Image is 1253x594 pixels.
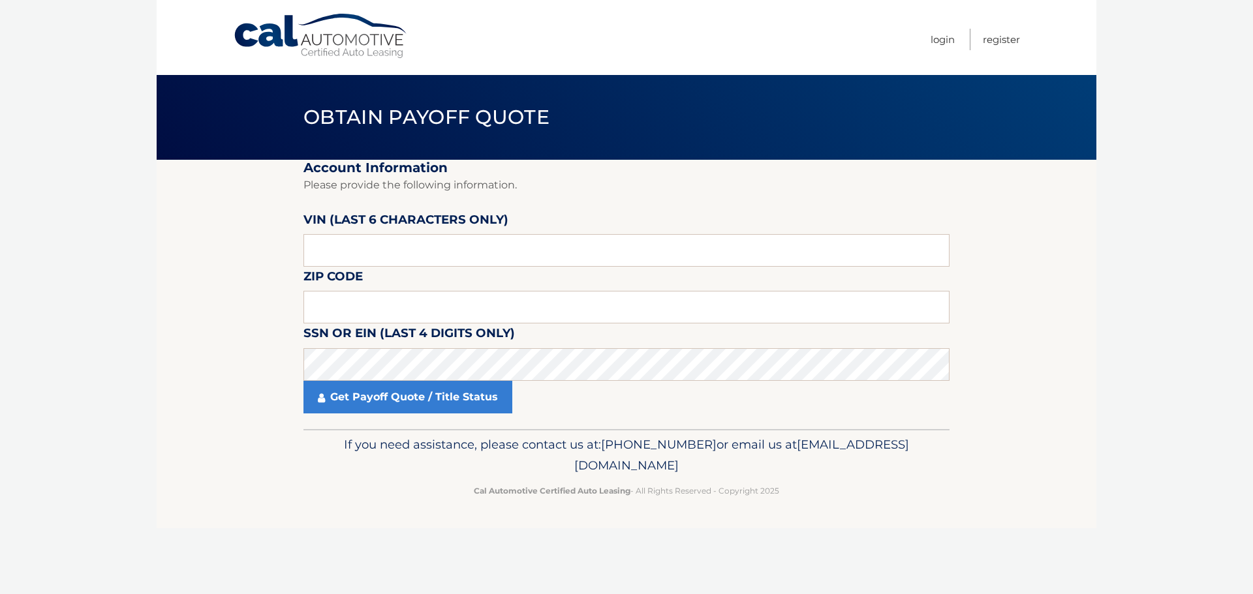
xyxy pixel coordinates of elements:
label: Zip Code [303,267,363,291]
a: Get Payoff Quote / Title Status [303,381,512,413]
label: SSN or EIN (last 4 digits only) [303,323,515,348]
a: Cal Automotive [233,13,409,59]
p: If you need assistance, please contact us at: or email us at [312,434,941,476]
span: Obtain Payoff Quote [303,105,549,129]
h2: Account Information [303,160,950,176]
label: VIN (last 6 characters only) [303,210,508,234]
strong: Cal Automotive Certified Auto Leasing [474,486,630,496]
span: [PHONE_NUMBER] [601,437,717,452]
p: - All Rights Reserved - Copyright 2025 [312,484,941,497]
a: Login [931,29,955,50]
p: Please provide the following information. [303,176,950,194]
a: Register [983,29,1020,50]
